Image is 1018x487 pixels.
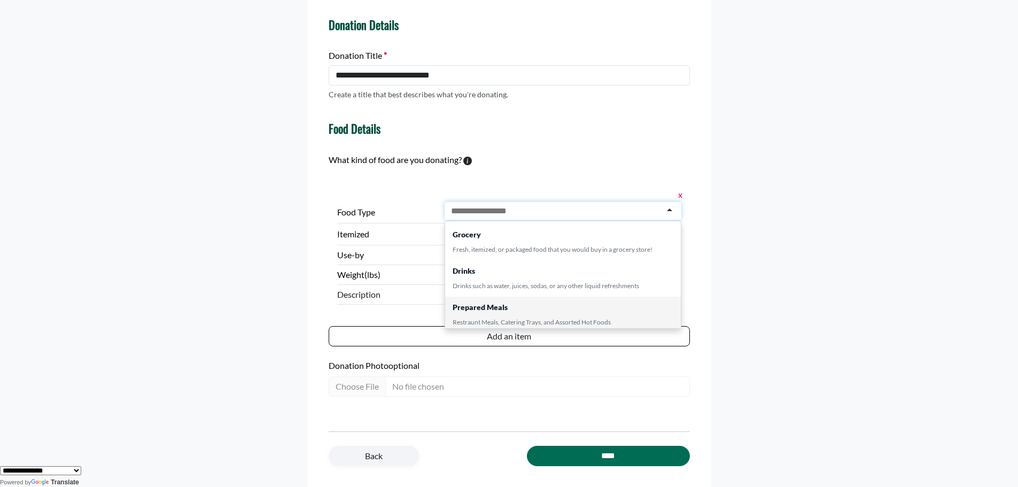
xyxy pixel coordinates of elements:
[329,121,380,135] h4: Food Details
[388,360,419,370] span: optional
[329,326,690,346] button: Add an item
[329,18,690,32] h4: Donation Details
[329,153,462,166] label: What kind of food are you donating?
[453,266,673,276] div: Drinks
[329,446,419,466] a: Back
[337,206,440,219] label: Food Type
[364,269,380,280] span: (lbs)
[329,49,387,62] label: Donation Title
[329,359,690,372] label: Donation Photo
[337,249,440,261] label: Use-by
[675,188,681,202] button: x
[453,281,673,291] div: Drinks such as water, juices, sodas, or any other liquid refreshments
[337,268,440,281] label: Weight
[453,317,673,328] div: Restraunt Meals, Catering Trays, and Assorted Hot Foods
[453,244,673,255] div: Fresh, itemized, or packaged food that you would buy in a grocery store!
[463,157,472,165] svg: To calculate environmental impacts, we follow the Food Loss + Waste Protocol
[453,229,673,240] div: Grocery
[31,478,79,486] a: Translate
[337,228,440,241] label: Itemized
[337,288,440,301] span: Description
[329,89,508,100] p: Create a title that best describes what you're donating.
[453,302,673,313] div: Prepared Meals
[31,479,51,486] img: Google Translate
